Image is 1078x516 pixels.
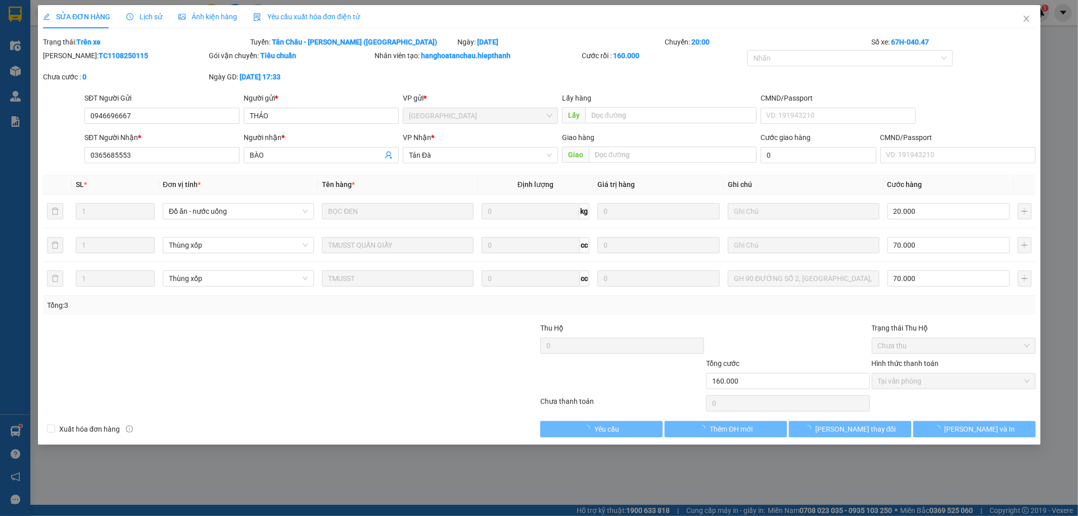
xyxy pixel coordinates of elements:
div: Gói vận chuyển: [209,50,372,61]
th: Ghi chú [724,175,883,195]
div: CMND/Passport [761,92,916,104]
div: SĐT Người Nhận [84,132,240,143]
span: loading [804,425,815,432]
span: cc [580,270,589,287]
span: loading [698,425,710,432]
button: Thêm ĐH mới [664,421,786,437]
span: Thêm ĐH mới [710,424,753,435]
b: 67H-040.47 [891,38,929,46]
img: icon [253,13,261,21]
span: Xuất hóa đơn hàng [55,424,124,435]
button: plus [1017,203,1031,219]
input: VD: Bàn, Ghế [322,203,473,219]
label: Hình thức thanh toán [871,359,939,367]
span: Tên hàng [322,180,355,189]
button: delete [47,270,63,287]
span: Thu Hộ [540,324,563,332]
span: Định lượng [518,180,553,189]
label: Cước giao hàng [761,133,811,142]
button: [PERSON_NAME] thay đổi [788,421,911,437]
span: picture [178,13,185,20]
div: Chưa cước : [43,71,207,82]
span: close [1022,15,1030,23]
b: TC1108250115 [99,52,148,60]
span: Lịch sử [126,13,162,21]
b: hanghoatanchau.hiepthanh [421,52,510,60]
input: 0 [597,270,720,287]
span: loading [583,425,594,432]
input: 0 [597,203,720,219]
button: plus [1017,270,1031,287]
span: Chưa thu [877,338,1029,353]
b: [DATE] [477,38,498,46]
input: Ghi Chú [728,270,879,287]
b: Trên xe [76,38,101,46]
button: delete [47,203,63,219]
input: VD: Bàn, Ghế [322,270,473,287]
input: Ghi Chú [728,203,879,219]
div: Nhân viên tạo: [374,50,580,61]
span: Tổng cước [706,359,739,367]
span: loading [933,425,944,432]
button: delete [47,237,63,253]
span: [PERSON_NAME] và In [944,424,1015,435]
input: Ghi Chú [728,237,879,253]
span: Lấy hàng [561,94,591,102]
span: Thùng xốp [169,238,308,253]
span: SL [76,180,84,189]
button: Close [1012,5,1040,33]
b: 20:00 [691,38,709,46]
button: Yêu cầu [540,421,663,437]
span: cc [580,237,589,253]
span: info-circle [125,426,132,433]
span: Tại văn phòng [877,373,1029,389]
div: Chưa thanh toán [539,396,705,413]
b: Tiêu chuẩn [260,52,296,60]
div: Số xe: [870,36,1036,48]
span: Yêu cầu xuất hóa đơn điện tử [253,13,360,21]
div: Người gửi [244,92,399,104]
div: CMND/Passport [880,132,1035,143]
span: SỬA ĐƠN HÀNG [43,13,110,21]
span: user-add [385,151,393,159]
div: VP gửi [403,92,558,104]
div: Ngày GD: [209,71,372,82]
div: Tổng: 3 [47,300,416,311]
span: Yêu cầu [594,424,619,435]
b: 160.000 [613,52,639,60]
input: Dọc đường [588,147,757,163]
span: Đơn vị tính [163,180,201,189]
input: 0 [597,237,720,253]
div: Trạng thái: [42,36,249,48]
span: Giao hàng [561,133,594,142]
span: kg [579,203,589,219]
button: plus [1017,237,1031,253]
span: Giá trị hàng [597,180,635,189]
span: Tản Đà [409,148,552,163]
input: Cước giao hàng [761,147,876,163]
button: [PERSON_NAME] và In [913,421,1035,437]
span: Tân Châu [409,108,552,123]
span: Lấy [561,107,585,123]
b: 0 [82,73,86,81]
div: Tuyến: [249,36,456,48]
div: Người nhận [244,132,399,143]
span: Ảnh kiện hàng [178,13,237,21]
b: Tân Châu - [PERSON_NAME] ([GEOGRAPHIC_DATA]) [272,38,437,46]
span: Thùng xốp [169,271,308,286]
div: Chuyến: [663,36,870,48]
span: Giao [561,147,588,163]
input: Dọc đường [585,107,757,123]
span: [PERSON_NAME] thay đổi [815,424,896,435]
div: Trạng thái Thu Hộ [871,322,1035,334]
b: [DATE] 17:33 [240,73,280,81]
div: [PERSON_NAME]: [43,50,207,61]
div: SĐT Người Gửi [84,92,240,104]
span: clock-circle [126,13,133,20]
div: Cước rồi : [581,50,745,61]
input: VD: Bàn, Ghế [322,237,473,253]
div: Ngày: [456,36,664,48]
span: VP Nhận [403,133,431,142]
span: Đồ ăn - nước uống [169,204,308,219]
span: Cước hàng [887,180,922,189]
